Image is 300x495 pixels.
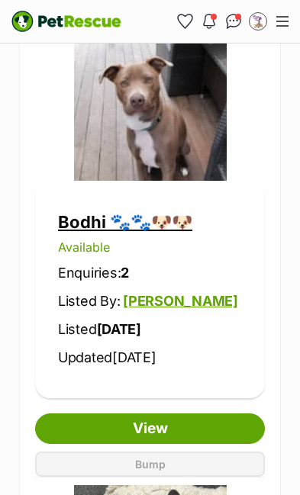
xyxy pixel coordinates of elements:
p: Enquiries: [58,262,242,283]
img: Joanna Waugh profile pic [250,14,266,29]
a: Bodhi 🐾🐾🐶🐶 [58,212,192,232]
span: Available [58,239,110,255]
span: [DATE] [112,349,156,365]
a: PetRescue [11,11,121,32]
p: Listed [58,319,242,339]
img: notifications-46538b983faf8c2785f20acdc204bb7945ddae34d4c08c2a6579f10ce5e182be.svg [203,14,215,29]
span: Bump [135,456,166,472]
img: chat-41dd97257d64d25036548639549fe6c8038ab92f7586957e7f3b1b290dea8141.svg [226,14,242,29]
a: View [35,413,265,444]
a: Favourites [173,9,197,34]
p: Listed By: [58,291,242,311]
button: My account [246,9,270,34]
button: Bump [35,452,265,477]
a: [PERSON_NAME] [123,293,238,309]
strong: [DATE] [97,321,142,337]
button: Notifications [197,9,221,34]
p: Updated [58,347,242,368]
button: Menu [270,10,295,33]
img: logo-e224e6f780fb5917bec1dbf3a21bbac754714ae5b6737aabdf751b685950b380.svg [11,11,121,32]
a: Conversations [221,9,246,34]
ul: Account quick links [173,9,270,34]
strong: 2 [121,265,129,281]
